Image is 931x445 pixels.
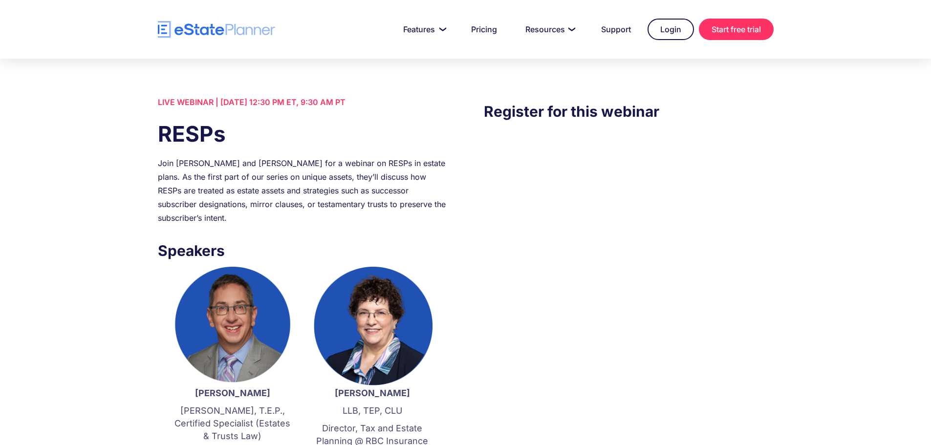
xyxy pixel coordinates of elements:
[158,239,447,262] h3: Speakers
[459,20,509,39] a: Pricing
[158,95,447,109] div: LIVE WEBINAR | [DATE] 12:30 PM ET, 9:30 AM PT
[484,100,773,123] h3: Register for this webinar
[312,404,433,417] p: LLB, TEP, CLU
[391,20,455,39] a: Features
[589,20,643,39] a: Support
[158,21,275,38] a: home
[699,19,774,40] a: Start free trial
[195,388,270,398] strong: [PERSON_NAME]
[514,20,585,39] a: Resources
[335,388,410,398] strong: [PERSON_NAME]
[158,156,447,225] div: Join [PERSON_NAME] and [PERSON_NAME] for a webinar on RESPs in estate plans. As the first part of...
[158,119,447,149] h1: RESPs
[484,142,773,317] iframe: Form 0
[648,19,694,40] a: Login
[173,404,293,443] p: [PERSON_NAME], T.E.P., Certified Specialist (Estates & Trusts Law)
